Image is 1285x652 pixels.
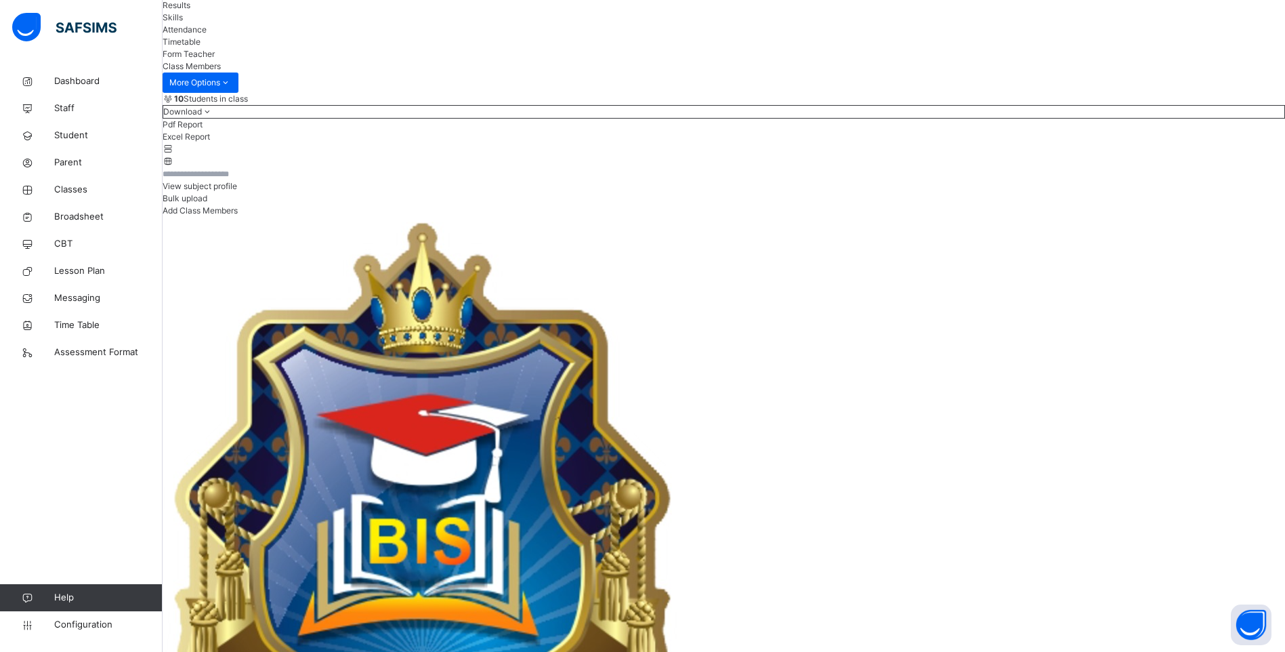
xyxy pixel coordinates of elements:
span: Broadsheet [54,210,163,224]
span: Help [54,591,162,605]
span: Assessment Format [54,346,163,359]
span: Lesson Plan [54,264,163,278]
span: Form Teacher [163,49,215,59]
li: dropdown-list-item-null-1 [163,131,1285,143]
span: Download [163,106,202,117]
b: 10 [174,94,184,104]
span: Classes [54,183,163,197]
span: Configuration [54,618,162,632]
span: Attendance [163,24,207,35]
span: Messaging [54,291,163,305]
span: Timetable [163,37,201,47]
span: Skills [163,12,183,22]
span: Students in class [174,93,248,105]
span: Student [54,129,163,142]
span: Add Class Members [163,205,238,216]
span: Time Table [54,319,163,332]
span: View subject profile [163,181,237,191]
span: Bulk upload [163,193,207,203]
span: Parent [54,156,163,169]
span: CBT [54,237,163,251]
span: More Options [169,77,232,89]
span: Staff [54,102,163,115]
button: Open asap [1231,605,1271,645]
span: Class Members [163,61,221,71]
li: dropdown-list-item-null-0 [163,119,1285,131]
span: Dashboard [54,75,163,88]
img: safsims [12,13,117,41]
